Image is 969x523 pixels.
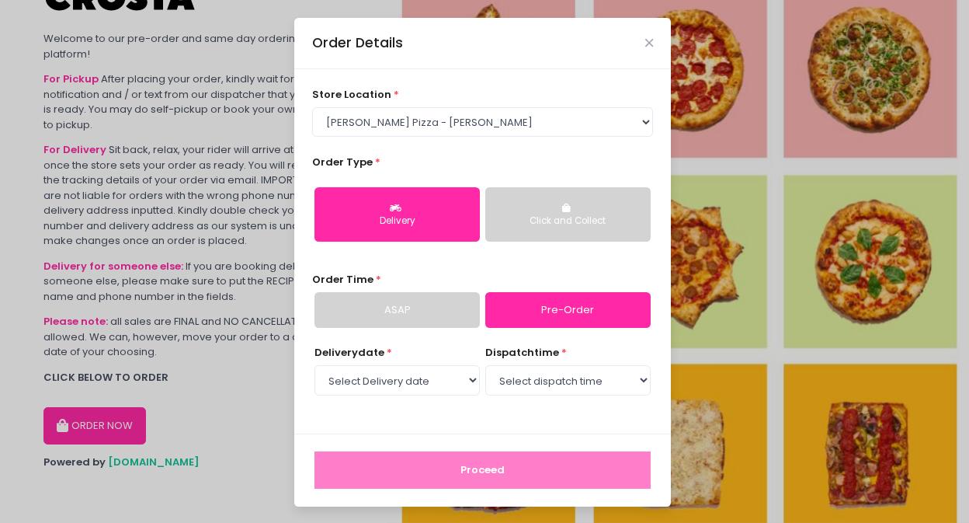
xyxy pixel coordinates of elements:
div: Delivery [325,214,469,228]
span: Delivery date [314,345,384,360]
span: Order Type [312,155,373,169]
button: Proceed [314,452,651,489]
button: Click and Collect [485,187,651,242]
span: Order Time [312,272,373,287]
span: dispatch time [485,345,559,360]
div: Click and Collect [496,214,640,228]
button: Close [645,39,653,47]
span: store location [312,87,391,102]
div: Order Details [312,33,403,53]
a: ASAP [314,292,480,328]
a: Pre-Order [485,292,651,328]
button: Delivery [314,187,480,242]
